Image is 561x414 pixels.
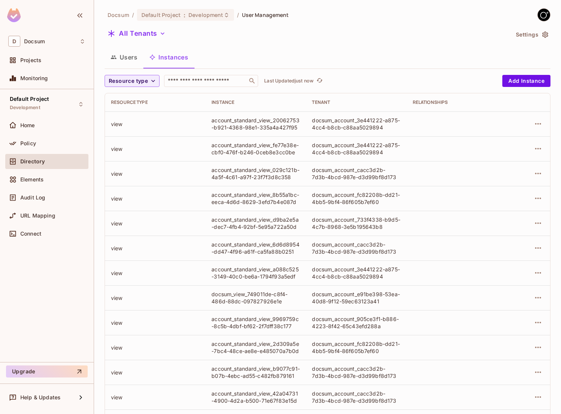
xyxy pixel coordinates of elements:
span: Resource type [109,76,148,86]
div: account_standard_view_b9077c91-b07b-4ebc-ad55-c482fb879161 [211,365,300,379]
div: docsum_account_cacc3d2b-7d3b-4bcd-987e-d3d99bf8d173 [312,241,400,255]
span: User Management [242,11,289,18]
div: view [111,120,199,128]
div: view [111,145,199,152]
div: account_standard_view_9969759c-8c5b-4dbf-bf62-2f7dff38c177 [211,315,300,330]
div: view [111,245,199,252]
div: account_standard_view_20062753-b921-4368-98e1-335a4a427f95 [211,117,300,131]
span: Development [189,11,223,18]
span: the active workspace [108,11,129,18]
div: docsum_account_fc82208b-dd21-4bb5-9bf4-86f605b7ef60 [312,191,400,205]
div: account_standard_view_6d6d8954-dd47-4f96-a61f-ca5fa88b0251 [211,241,300,255]
div: Tenant [312,99,400,105]
span: Default Project [141,11,181,18]
div: docsum_account_fc82208b-dd21-4bb5-9bf4-86f605b7ef60 [312,340,400,355]
span: Workspace: Docsum [24,38,45,44]
div: view [111,269,199,277]
button: Add Instance [502,75,550,87]
span: Policy [20,140,36,146]
span: Development [10,105,40,111]
div: docsum_account_905ce3f1-b886-4223-8f42-65c43efd288a [312,315,400,330]
div: view [111,220,199,227]
span: Projects [20,57,41,63]
div: account_standard_view_2d309a5e-7bc4-48ce-ae8e-e485070a7b0d [211,340,300,355]
span: Directory [20,158,45,164]
div: Resource type [111,99,199,105]
div: account_standard_view_029c121b-4a5f-4c61-a97f-23f7f3d8c358 [211,166,300,181]
div: docsum_account_733f4338-b9d5-4c7b-8968-3e5b195643b8 [312,216,400,230]
span: Connect [20,231,41,237]
div: Relationships [413,99,501,105]
div: view [111,394,199,401]
div: docsum_account_cacc3d2b-7d3b-4bcd-987e-d3d99bf8d173 [312,390,400,404]
div: account_standard_view_42a04731-4900-4d2a-b500-71e67f83e15d [211,390,300,404]
span: URL Mapping [20,213,55,219]
button: All Tenants [105,27,169,40]
div: view [111,369,199,376]
div: view [111,170,199,177]
button: refresh [315,76,324,85]
div: view [111,319,199,326]
img: GitStart-Docsum [538,9,550,21]
div: account_standard_view_d9ba2e5a-dec7-4fb4-92bf-5e95a722a50d [211,216,300,230]
div: docsum_account_3e441222-a875-4cc4-b8cb-c88aa5029894 [312,117,400,131]
span: Help & Updates [20,394,61,400]
span: Audit Log [20,195,45,201]
div: docsum_account_cacc3d2b-7d3b-4bcd-987e-d3d99bf8d173 [312,365,400,379]
div: docsum_account_e91be398-53ea-40d8-9f12-59ec63123a41 [312,291,400,305]
span: refresh [316,77,323,85]
div: account_standard_view_a088c525-3149-40c0-be6a-1794f93a5edf [211,266,300,280]
span: D [8,36,20,47]
div: docsum_view_749011de-c8f4-486d-88dc-097827926e1e [211,291,300,305]
div: account_standard_view_fe77e38e-cbf0-476f-b246-0ceb8e3cc0be [211,142,300,156]
li: / [237,11,239,18]
div: view [111,195,199,202]
img: SReyMgAAAABJRU5ErkJggg== [7,8,21,22]
li: / [132,11,134,18]
div: docsum_account_3e441222-a875-4cc4-b8cb-c88aa5029894 [312,266,400,280]
p: Last Updated just now [264,78,313,84]
span: Elements [20,177,44,183]
span: Home [20,122,35,128]
div: Instance [211,99,300,105]
button: Instances [143,48,194,67]
button: Users [105,48,143,67]
button: Upgrade [6,365,88,377]
span: Click to refresh data [313,76,324,85]
div: view [111,344,199,351]
button: Settings [513,29,550,41]
div: docsum_account_3e441222-a875-4cc4-b8cb-c88aa5029894 [312,142,400,156]
div: docsum_account_cacc3d2b-7d3b-4bcd-987e-d3d99bf8d173 [312,166,400,181]
span: Default Project [10,96,49,102]
span: : [183,12,186,18]
div: account_standard_view_8b55a1bc-eeca-4d6d-8629-3efd7b4e087d [211,191,300,205]
span: Monitoring [20,75,48,81]
div: view [111,294,199,301]
button: Resource type [105,75,160,87]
